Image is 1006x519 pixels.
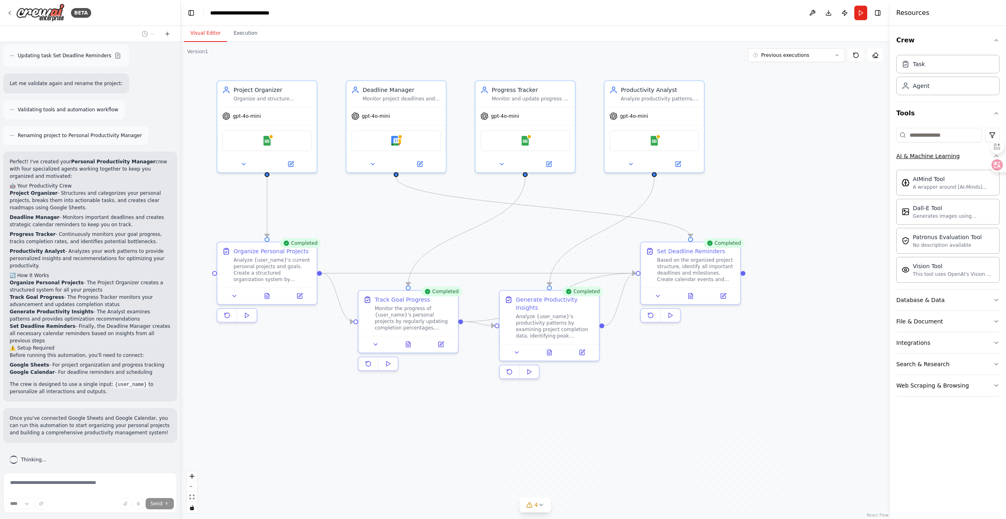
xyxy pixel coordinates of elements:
button: Hide right sidebar [872,7,883,19]
p: - Structures and categorizes your personal projects, breaks them into actionable tasks, and creat... [10,190,171,211]
button: Open in side panel [655,159,701,169]
img: Google Calendar [391,136,401,146]
button: Improve this prompt [35,498,47,509]
p: Let me validate again and rename the project: [10,80,123,87]
div: CompletedTrack Goal ProgressMonitor the progress of {user_name}'s personal projects by regularly ... [358,290,459,374]
button: View output [250,291,284,301]
strong: Personal Productivity Manager [71,159,155,165]
h2: ⚠️ Setup Required [10,344,171,352]
div: Deadline ManagerMonitor project deadlines and create timely reminders in {user_name}'s calendar t... [346,80,447,173]
div: Generate Productivity Insights [516,296,594,312]
div: Based on the organized project structure, identify all important deadlines and milestones. Create... [657,257,735,283]
div: Project Organizer [234,86,312,94]
span: Renaming project to Personal Productivity Manager [18,132,142,139]
g: Edge from 918371c5-19bc-451e-9432-a9ef1f2ccd2f to 20cdf85d-0a0a-42e4-9103-d4c4ae9931f5 [463,269,636,326]
p: The crew is designed to use a single input: to personalize all interactions and outputs. [10,381,171,395]
div: AI & Machine Learning [896,152,960,160]
button: Execution [227,25,264,42]
code: {user_name} [113,381,148,388]
div: Task [913,60,925,68]
button: Send [146,498,174,509]
button: Open in side panel [268,159,313,169]
span: gpt-4o-mini [620,113,648,119]
strong: Deadline Manager [10,215,59,220]
g: Edge from ade80273-ac81-4047-857e-dd628950dfcd to 918371c5-19bc-451e-9432-a9ef1f2ccd2f [322,269,353,326]
img: VisionTool [902,266,910,274]
h2: 🔄 How It Works [10,272,171,279]
div: Version 1 [187,48,208,55]
div: Vision Tool [913,262,994,270]
div: Deadline Manager [363,86,441,94]
button: Open in side panel [526,159,572,169]
div: Tools [896,125,1000,403]
strong: Organize Personal Projects [10,280,83,286]
button: Open in side panel [286,291,313,301]
button: zoom out [187,481,197,492]
g: Edge from cbdc1e95-5800-42bc-b52d-96fe63f04b71 to 20cdf85d-0a0a-42e4-9103-d4c4ae9931f5 [392,177,695,237]
button: Click to speak your automation idea [133,498,144,509]
li: - For project organization and progress tracking [10,361,171,369]
p: Once you've connected Google Sheets and Google Calendar, you can run this automation to start org... [10,415,171,436]
div: Progress Tracker [492,86,570,94]
span: Send [150,500,163,507]
strong: Project Organizer [10,190,58,196]
img: Google Sheets [520,136,530,146]
strong: Set Deadline Reminders [10,323,75,329]
span: gpt-4o-mini [362,113,390,119]
span: gpt-4o-mini [491,113,519,119]
h4: Resources [896,8,929,18]
button: Open in side panel [427,340,455,349]
li: - The Progress Tracker monitors your advancement and updates completion status [10,294,171,308]
h2: 🤖 Your Productivity Crew [10,182,171,190]
strong: Productivity Analyst [10,248,65,254]
button: AI & Machine Learning [896,146,1000,167]
div: Dall-E Tool [913,204,994,212]
div: Integrations [896,339,930,347]
button: Tools [896,102,1000,125]
li: - The Project Organizer creates a structured system for all your projects [10,279,171,294]
button: Crew [896,29,1000,52]
g: Edge from e43852a0-9784-4e46-996c-09219a8225be to 20cdf85d-0a0a-42e4-9103-d4c4ae9931f5 [604,269,636,330]
span: Validating tools and automation workflow [18,106,118,113]
g: Edge from 81980ec8-3abb-412a-8d42-12d85bc95b8f to ade80273-ac81-4047-857e-dd628950dfcd [263,177,271,237]
div: Analyze productivity patterns, identify peak performance times, and provide personalized insights... [621,96,699,102]
div: No description available [913,242,982,248]
div: React Flow controls [187,471,197,513]
div: Monitor project deadlines and create timely reminders in {user_name}'s calendar to ensure no impo... [363,96,441,102]
g: Edge from c5b988b8-d2b6-4e1b-87e4-d80b946af07c to 918371c5-19bc-451e-9432-a9ef1f2ccd2f [404,177,529,286]
img: Google Sheets [262,136,272,146]
div: Database & Data [896,296,945,304]
img: Google Sheets [649,136,659,146]
div: Web Scraping & Browsing [896,381,969,390]
button: Visual Editor [184,25,227,42]
div: Productivity AnalystAnalyze productivity patterns, identify peak performance times, and provide p... [604,80,705,173]
div: Analyze {user_name}'s current personal projects and goals. Create a structured organization syste... [234,257,312,283]
button: fit view [187,492,197,502]
div: Track Goal Progress [375,296,430,304]
div: Completed [562,287,603,296]
button: Upload files [120,498,131,509]
div: Organize Personal Projects [234,247,309,255]
button: Open in side panel [709,291,737,301]
div: CompletedOrganize Personal ProjectsAnalyze {user_name}'s current personal projects and goals. Cre... [217,242,317,326]
g: Edge from 918371c5-19bc-451e-9432-a9ef1f2ccd2f to e43852a0-9784-4e46-996c-09219a8225be [463,318,495,330]
p: Before running this automation, you'll need to connect: [10,352,171,359]
button: View output [391,340,426,349]
div: Agent [913,82,929,90]
span: 4 [534,501,538,509]
button: Open in side panel [568,348,596,357]
div: Generates images using OpenAI's Dall-E model. [913,213,994,219]
button: Database & Data [896,290,1000,311]
div: Set Deadline Reminders [657,247,725,255]
p: Perfect! I've created your crew with four specialized agents working together to keep you organiz... [10,158,171,180]
div: AI & Machine Learning [896,167,1000,289]
p: - Monitors important deadlines and creates strategic calendar reminders to keep you on track. [10,214,171,228]
button: Start a new chat [161,29,174,39]
div: Crew [896,52,1000,102]
div: CompletedSet Deadline RemindersBased on the organized project structure, identify all important d... [640,242,741,326]
nav: breadcrumb [210,9,290,17]
div: Progress TrackerMonitor and update progress on personal goals by tracking completion rates, miles... [475,80,576,173]
g: Edge from 4c87e78b-1067-4a5c-9d0f-7ee7e846e8e8 to e43852a0-9784-4e46-996c-09219a8225be [545,177,658,286]
button: toggle interactivity [187,502,197,513]
div: Monitor the progress of {user_name}'s personal projects by regularly updating completion percenta... [375,305,453,331]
